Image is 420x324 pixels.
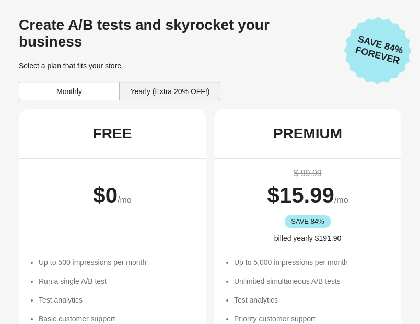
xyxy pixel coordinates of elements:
[273,125,342,142] div: PREMIUM
[19,61,336,71] div: Select a plan that fits your store.
[234,314,391,324] li: Priority customer support
[120,82,220,100] div: Yearly (Extra 20% OFF!)
[225,233,391,244] div: billed yearly $191.90
[39,295,195,305] li: Test analytics
[347,32,411,68] span: Save 84% Forever
[39,257,195,268] li: Up to 500 impressions per month
[267,183,334,207] span: $ 15.99
[19,82,120,100] div: Monthly
[334,195,348,204] span: /mo
[225,167,391,180] div: $ 99.99
[39,314,195,324] li: Basic customer support
[234,295,391,305] li: Test analytics
[118,195,132,204] span: /mo
[234,276,391,286] li: Unlimited simultaneous A/B tests
[344,17,411,84] img: Save 84% Forever
[19,17,336,50] div: Create A/B tests and skyrocket your business
[234,257,391,268] li: Up to 5,000 impressions per month
[93,183,118,207] span: $ 0
[39,276,195,286] li: Run a single A/B test
[285,215,331,228] div: SAVE 84%
[93,125,132,142] div: FREE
